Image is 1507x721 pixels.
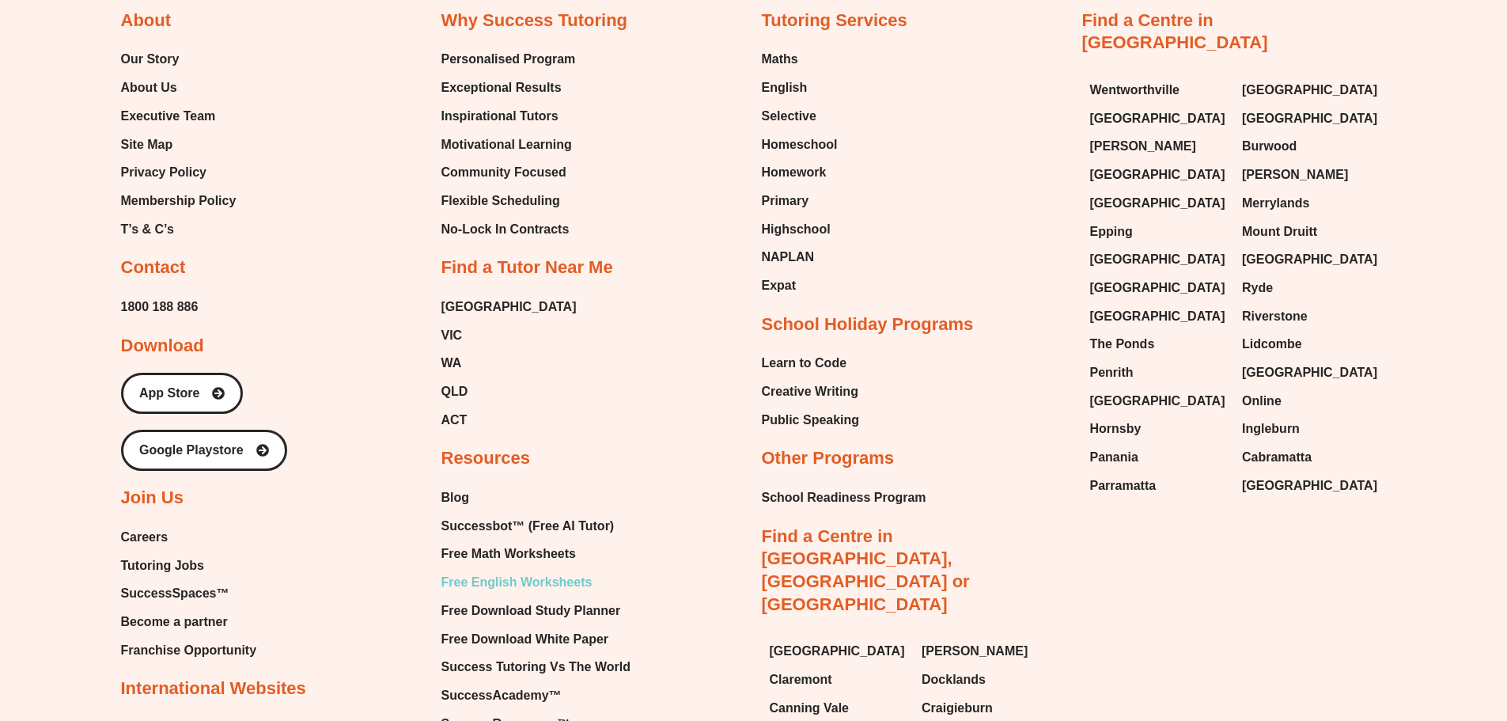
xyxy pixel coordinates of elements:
a: Site Map [121,133,237,157]
a: Membership Policy [121,189,237,213]
h2: Tutoring Services [762,9,907,32]
a: Online [1242,389,1379,413]
span: [PERSON_NAME] [1242,163,1348,187]
a: Personalised Program [441,47,576,71]
a: Lidcombe [1242,332,1379,356]
span: Ingleburn [1242,417,1300,441]
a: [GEOGRAPHIC_DATA] [441,295,577,319]
h2: Why Success Tutoring [441,9,628,32]
a: Homework [762,161,838,184]
a: Creative Writing [762,380,860,404]
a: Free Download Study Planner [441,599,630,623]
a: App Store [121,373,243,414]
span: [GEOGRAPHIC_DATA] [1242,78,1377,102]
a: Wentworthville [1090,78,1227,102]
span: [GEOGRAPHIC_DATA] [1090,248,1225,271]
span: Flexible Scheduling [441,189,560,213]
a: Free Math Worksheets [441,542,630,566]
span: School Readiness Program [762,486,926,510]
span: Our Story [121,47,180,71]
a: Expat [762,274,838,298]
span: Claremont [770,668,832,692]
span: Blog [441,486,470,510]
span: Creative Writing [762,380,858,404]
a: QLD [441,380,577,404]
span: SuccessSpaces™ [121,582,229,605]
span: Selective [762,104,816,128]
span: Expat [762,274,797,298]
span: ACT [441,408,468,432]
a: Ryde [1242,276,1379,300]
a: Free English Worksheets [441,571,630,594]
a: Mount Druitt [1242,220,1379,244]
a: Blog [441,486,630,510]
span: [GEOGRAPHIC_DATA] [1090,107,1225,131]
a: Panania [1090,446,1227,469]
a: Free Download White Paper [441,628,630,651]
a: Burwood [1242,135,1379,158]
h2: Other Programs [762,447,895,470]
span: [PERSON_NAME] [922,639,1028,663]
a: Claremont [770,668,907,692]
a: Public Speaking [762,408,860,432]
a: Successbot™ (Free AI Tutor) [441,514,630,538]
span: Free Download Study Planner [441,599,621,623]
span: NAPLAN [762,245,815,269]
a: Become a partner [121,610,257,634]
a: Success Tutoring Vs The World [441,655,630,679]
span: Craigieburn [922,696,993,720]
span: Free English Worksheets [441,571,593,594]
span: WA [441,351,462,375]
h2: Resources [441,447,531,470]
a: Privacy Policy [121,161,237,184]
a: Parramatta [1090,474,1227,498]
span: No-Lock In Contracts [441,218,570,241]
span: Learn to Code [762,351,847,375]
span: [PERSON_NAME] [1090,135,1196,158]
span: Mount Druitt [1242,220,1317,244]
a: [PERSON_NAME] [1090,135,1227,158]
span: [GEOGRAPHIC_DATA] [1090,192,1225,215]
a: Docklands [922,668,1058,692]
a: T’s & C’s [121,218,237,241]
a: Exceptional Results [441,76,576,100]
span: Burwood [1242,135,1297,158]
a: No-Lock In Contracts [441,218,576,241]
a: WA [441,351,577,375]
a: Find a Centre in [GEOGRAPHIC_DATA], [GEOGRAPHIC_DATA] or [GEOGRAPHIC_DATA] [762,526,970,614]
a: [PERSON_NAME] [1242,163,1379,187]
h2: International Websites [121,677,306,700]
a: Our Story [121,47,237,71]
span: VIC [441,324,463,347]
span: Community Focused [441,161,566,184]
h2: About [121,9,172,32]
span: Free Math Worksheets [441,542,576,566]
span: Cabramatta [1242,446,1312,469]
span: Homework [762,161,827,184]
h2: Find a Tutor Near Me [441,256,613,279]
span: [GEOGRAPHIC_DATA] [1242,107,1377,131]
a: [GEOGRAPHIC_DATA] [1242,248,1379,271]
span: Executive Team [121,104,216,128]
a: Highschool [762,218,838,241]
span: Online [1242,389,1282,413]
span: [GEOGRAPHIC_DATA] [1090,163,1225,187]
a: Maths [762,47,838,71]
span: Site Map [121,133,173,157]
span: [GEOGRAPHIC_DATA] [1090,305,1225,328]
a: Tutoring Jobs [121,554,257,578]
a: [GEOGRAPHIC_DATA] [1090,305,1227,328]
span: Become a partner [121,610,228,634]
span: Tutoring Jobs [121,554,204,578]
a: Canning Vale [770,696,907,720]
a: About Us [121,76,237,100]
a: [GEOGRAPHIC_DATA] [1090,276,1227,300]
span: [GEOGRAPHIC_DATA] [1242,248,1377,271]
h2: Join Us [121,487,184,510]
span: Privacy Policy [121,161,207,184]
a: Motivational Learning [441,133,576,157]
a: Franchise Opportunity [121,639,257,662]
a: [GEOGRAPHIC_DATA] [1242,78,1379,102]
